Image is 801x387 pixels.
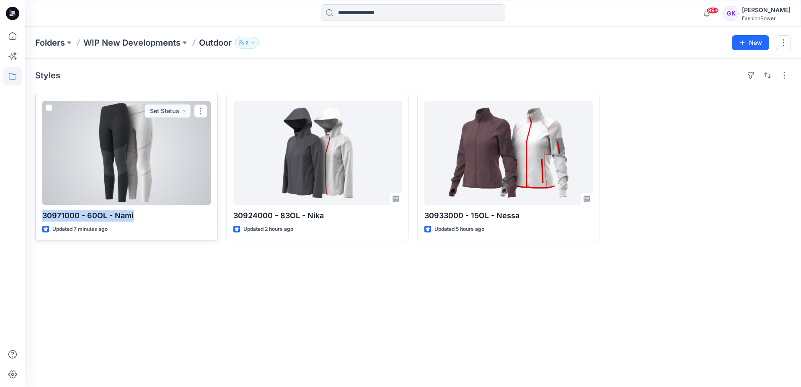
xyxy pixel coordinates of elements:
div: [PERSON_NAME] [742,5,791,15]
a: 30971000 - 60OL - Nami [42,101,211,205]
p: Outdoor [199,37,232,49]
h4: Styles [35,70,60,80]
p: 2 [245,38,248,47]
p: Updated 2 hours ago [243,225,293,234]
span: 99+ [706,7,719,14]
p: Updated 5 hours ago [434,225,484,234]
a: 30924000 - 83OL - Nika [233,101,402,205]
div: GK [723,6,739,21]
p: 30933000 - 15OL - Nessa [424,210,593,222]
p: 30924000 - 83OL - Nika [233,210,402,222]
p: 30971000 - 60OL - Nami [42,210,211,222]
div: FashionPower [742,15,791,21]
a: WIP New Developments [83,37,181,49]
a: Folders [35,37,65,49]
button: New [732,35,769,50]
p: Updated 7 minutes ago [52,225,108,234]
a: 30933000 - 15OL - Nessa [424,101,593,205]
button: 2 [235,37,259,49]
